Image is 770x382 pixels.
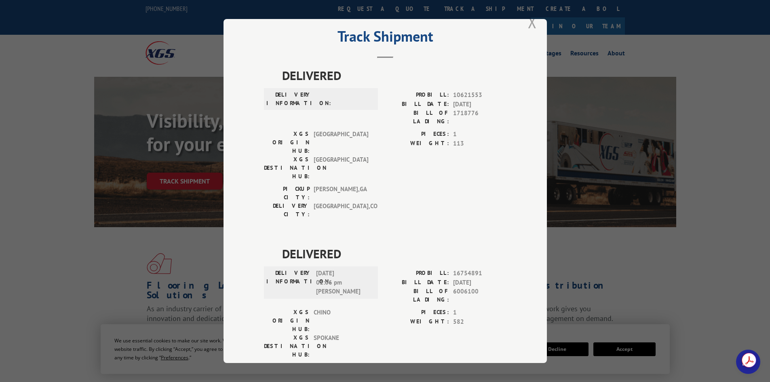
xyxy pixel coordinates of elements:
span: [GEOGRAPHIC_DATA] [314,130,368,155]
label: BILL DATE: [385,100,449,109]
span: SPOKANE [314,333,368,359]
label: WEIGHT: [385,317,449,327]
span: [GEOGRAPHIC_DATA] , CO [314,202,368,219]
span: 1718776 [453,109,506,126]
label: DELIVERY CITY: [264,202,310,219]
button: Close modal [528,11,537,33]
span: DELIVERED [282,245,506,263]
span: 1 [453,130,506,139]
label: BILL OF LADING: [385,109,449,126]
label: XGS ORIGIN HUB: [264,308,310,333]
label: PIECES: [385,308,449,317]
label: PICKUP CITY: [264,185,310,202]
label: PROBILL: [385,91,449,100]
label: PIECES: [385,130,449,139]
label: DELIVERY INFORMATION: [266,269,312,296]
label: BILL DATE: [385,278,449,287]
span: 582 [453,317,506,327]
label: PROBILL: [385,269,449,278]
h2: Track Shipment [264,31,506,46]
span: 113 [453,139,506,148]
span: 1 [453,308,506,317]
label: XGS DESTINATION HUB: [264,155,310,181]
span: [DATE] [453,278,506,287]
div: Open chat [736,350,760,374]
span: CHINO [314,308,368,333]
span: 6006100 [453,287,506,304]
label: XGS ORIGIN HUB: [264,130,310,155]
span: 10621553 [453,91,506,100]
span: [DATE] [453,100,506,109]
label: DELIVERY INFORMATION: [266,91,312,108]
span: [PERSON_NAME] , GA [314,185,368,202]
span: 16754891 [453,269,506,278]
label: XGS DESTINATION HUB: [264,333,310,359]
span: [GEOGRAPHIC_DATA] [314,155,368,181]
label: BILL OF LADING: [385,287,449,304]
span: DELIVERED [282,66,506,84]
label: WEIGHT: [385,139,449,148]
span: [DATE] 01:06 pm [PERSON_NAME] [316,269,371,296]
